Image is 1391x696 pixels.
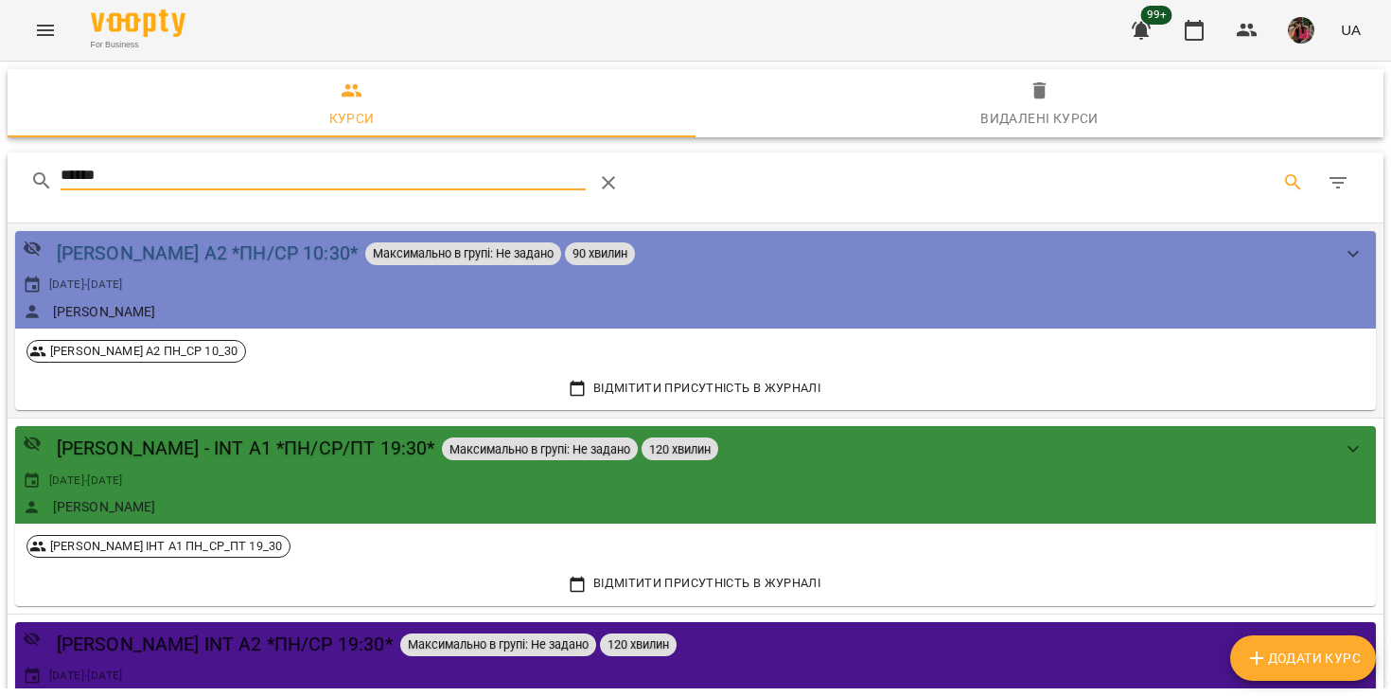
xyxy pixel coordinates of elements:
span: 90 хвилин [565,245,635,261]
button: Додати Курс [1230,635,1376,681]
span: Максимально в групі: Не задано [442,441,638,457]
svg: Приватний урок [23,434,42,453]
button: Search [1271,160,1316,205]
img: 7105fa523d679504fad829f6fcf794f1.JPG [1288,17,1314,44]
div: Видалені курси [980,107,1099,130]
a: [PERSON_NAME] [53,302,156,321]
button: Відмітити присутність в Журналі [23,569,1368,598]
span: [DATE] - [DATE] [49,472,123,491]
a: [PERSON_NAME] - INT A1 *ПН/СР/ПТ 19:30* [57,434,435,463]
span: 99+ [1141,6,1172,25]
a: [PERSON_NAME] INT А2 *ПН/СР 19:30* [57,630,393,659]
img: Voopty Logo [91,9,185,37]
span: [DATE] - [DATE] [49,276,123,294]
button: UA [1333,12,1368,47]
span: Максимально в групі: Не задано [400,636,596,652]
button: show more [1330,426,1376,472]
span: Додати Курс [1245,647,1361,669]
input: Search [61,160,587,190]
span: 120 хвилин [642,441,718,457]
span: For Business [91,39,185,51]
div: Table Toolbar [8,152,1383,213]
div: Курси [329,107,375,130]
button: show more [1330,622,1376,668]
span: Відмітити присутність в Журналі [27,378,1364,399]
span: [PERSON_NAME] А2 ПН_СР 10_30 [43,343,245,360]
span: Максимально в групі: Не задано [365,245,561,261]
a: [PERSON_NAME] А2 *ПН/СР 10:30* [57,239,358,268]
span: [DATE] - [DATE] [49,667,123,686]
span: UA [1341,20,1361,40]
div: [PERSON_NAME] А2 ПН_СР 10_30 [26,340,246,363]
svg: Приватний урок [23,630,42,649]
a: [PERSON_NAME] [53,497,156,516]
button: show more [1330,231,1376,277]
div: [PERSON_NAME] ІНТ А1 ПН_СР_ПТ 19_30 [26,535,291,558]
span: [PERSON_NAME] ІНТ А1 ПН_СР_ПТ 19_30 [43,538,290,555]
span: 120 хвилин [600,636,677,652]
button: Menu [23,8,68,53]
span: Відмітити присутність в Журналі [27,573,1364,594]
button: Відмітити присутність в Журналі [23,374,1368,402]
svg: Приватний урок [23,239,42,258]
